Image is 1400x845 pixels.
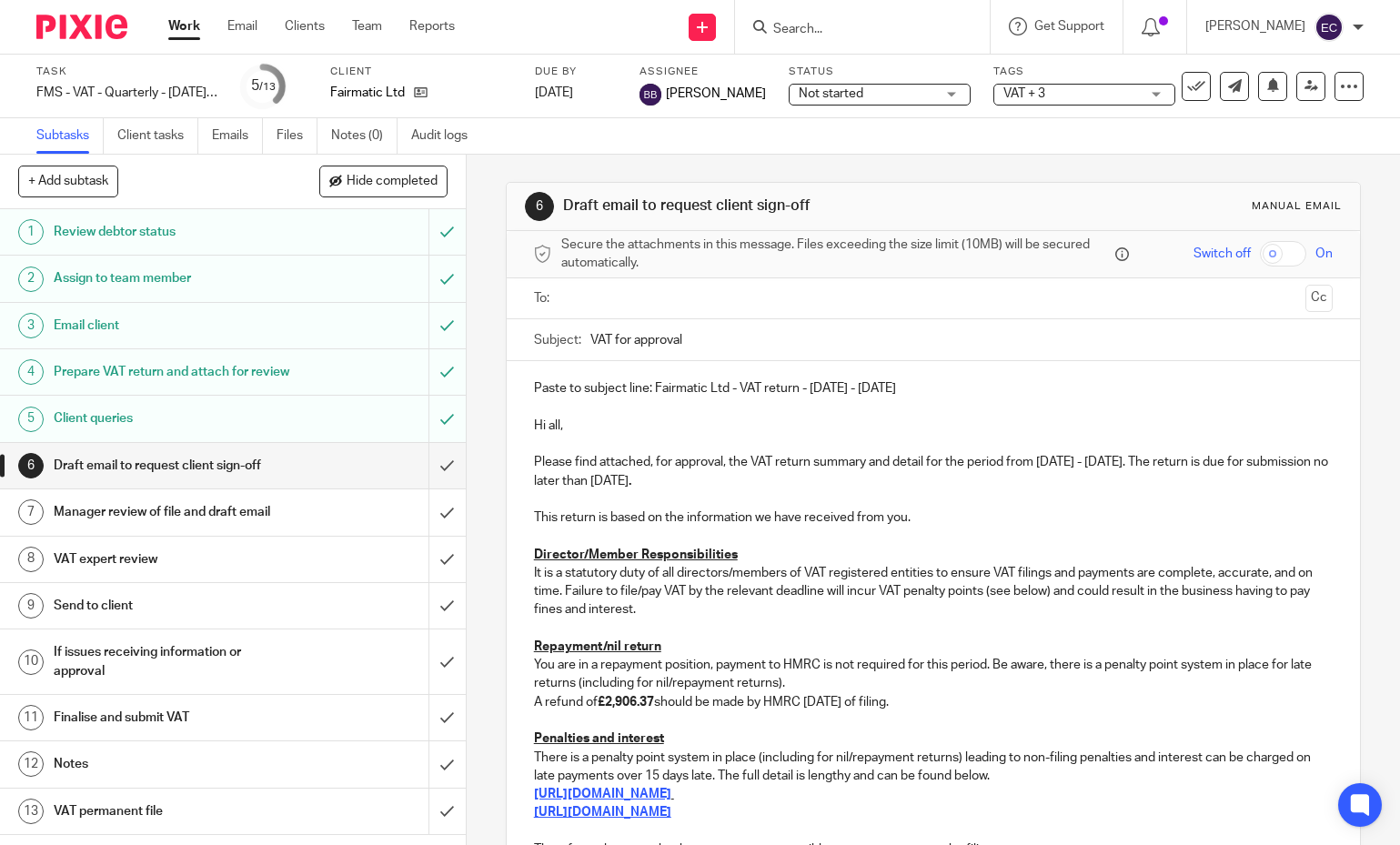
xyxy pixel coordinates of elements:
[598,696,654,709] strong: £2,906.37
[285,17,325,35] a: Clients
[18,649,44,675] div: 10
[18,359,44,385] div: 4
[799,87,863,100] span: Not started
[54,592,292,619] h1: Send to client
[18,499,44,525] div: 7
[534,331,581,349] label: Subject:
[535,65,617,79] label: Due by
[1315,245,1333,263] span: On
[1305,285,1333,312] button: Cc
[352,17,382,35] a: Team
[1314,13,1344,42] img: svg%3E
[277,118,317,154] a: Files
[534,749,1334,786] p: There is a penalty point system in place (including for nil/repayment returns) leading to non-fil...
[525,192,554,221] div: 6
[534,417,1334,435] p: Hi all,
[18,593,44,619] div: 9
[666,85,766,103] span: [PERSON_NAME]
[54,798,292,825] h1: VAT permanent file
[18,705,44,730] div: 11
[330,84,405,102] p: Fairmatic Ltd
[561,236,1111,273] span: Secure the attachments in this message. Files exceeding the size limit (10MB) will be secured aut...
[54,405,292,432] h1: Client queries
[563,196,972,216] h1: Draft email to request client sign-off
[993,65,1175,79] label: Tags
[259,82,276,92] small: /13
[18,219,44,245] div: 1
[771,22,935,38] input: Search
[534,508,1334,527] p: This return is based on the information we have received from you.
[331,118,398,154] a: Notes (0)
[319,166,448,196] button: Hide completed
[18,751,44,777] div: 12
[1003,87,1045,100] span: VAT + 3
[534,379,1334,397] p: Paste to subject line: Fairmatic Ltd - VAT return - [DATE] - [DATE]
[36,84,218,102] div: FMS - VAT - Quarterly - June - August, 2025
[534,564,1334,619] p: It is a statutory duty of all directors/members of VAT registered entities to ensure VAT filings ...
[54,265,292,292] h1: Assign to team member
[54,452,292,479] h1: Draft email to request client sign-off
[36,84,218,102] div: FMS - VAT - Quarterly - [DATE] - [DATE]
[18,313,44,338] div: 3
[54,312,292,339] h1: Email client
[534,732,664,745] u: Penalties and interest
[534,640,661,653] u: Repayment/nil return
[117,118,198,154] a: Client tasks
[54,704,292,731] h1: Finalise and submit VAT
[1252,199,1342,214] div: Manual email
[54,546,292,573] h1: VAT expert review
[36,118,104,154] a: Subtasks
[640,65,766,79] label: Assignee
[54,639,292,685] h1: If issues receiving information or approval
[54,498,292,526] h1: Manager review of file and draft email
[535,86,573,99] span: [DATE]
[789,65,971,79] label: Status
[629,475,631,488] strong: .
[534,806,671,819] a: [URL][DOMAIN_NAME]
[54,218,292,246] h1: Review debtor status
[534,656,1334,693] p: You are in a repayment position, payment to HMRC is not required for this period. Be aware, there...
[409,17,455,35] a: Reports
[18,166,118,196] button: + Add subtask
[534,289,554,307] label: To:
[534,453,1334,490] p: Please find attached, for approval, the VAT return summary and detail for the period from [DATE] ...
[251,75,276,96] div: 5
[227,17,257,35] a: Email
[18,267,44,292] div: 2
[411,118,481,154] a: Audit logs
[534,693,1334,711] p: A refund of should be made by HMRC [DATE] of filing.
[347,175,438,189] span: Hide completed
[640,84,661,106] img: svg%3E
[36,65,218,79] label: Task
[36,15,127,39] img: Pixie
[168,17,200,35] a: Work
[212,118,263,154] a: Emails
[54,358,292,386] h1: Prepare VAT return and attach for review
[18,547,44,572] div: 8
[18,799,44,824] div: 13
[18,453,44,478] div: 6
[18,407,44,432] div: 5
[54,750,292,778] h1: Notes
[330,65,512,79] label: Client
[534,788,671,800] a: [URL][DOMAIN_NAME]
[1205,17,1305,35] p: [PERSON_NAME]
[534,548,738,561] u: Director/Member Responsibilities
[1194,245,1251,263] span: Switch off
[1034,20,1104,33] span: Get Support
